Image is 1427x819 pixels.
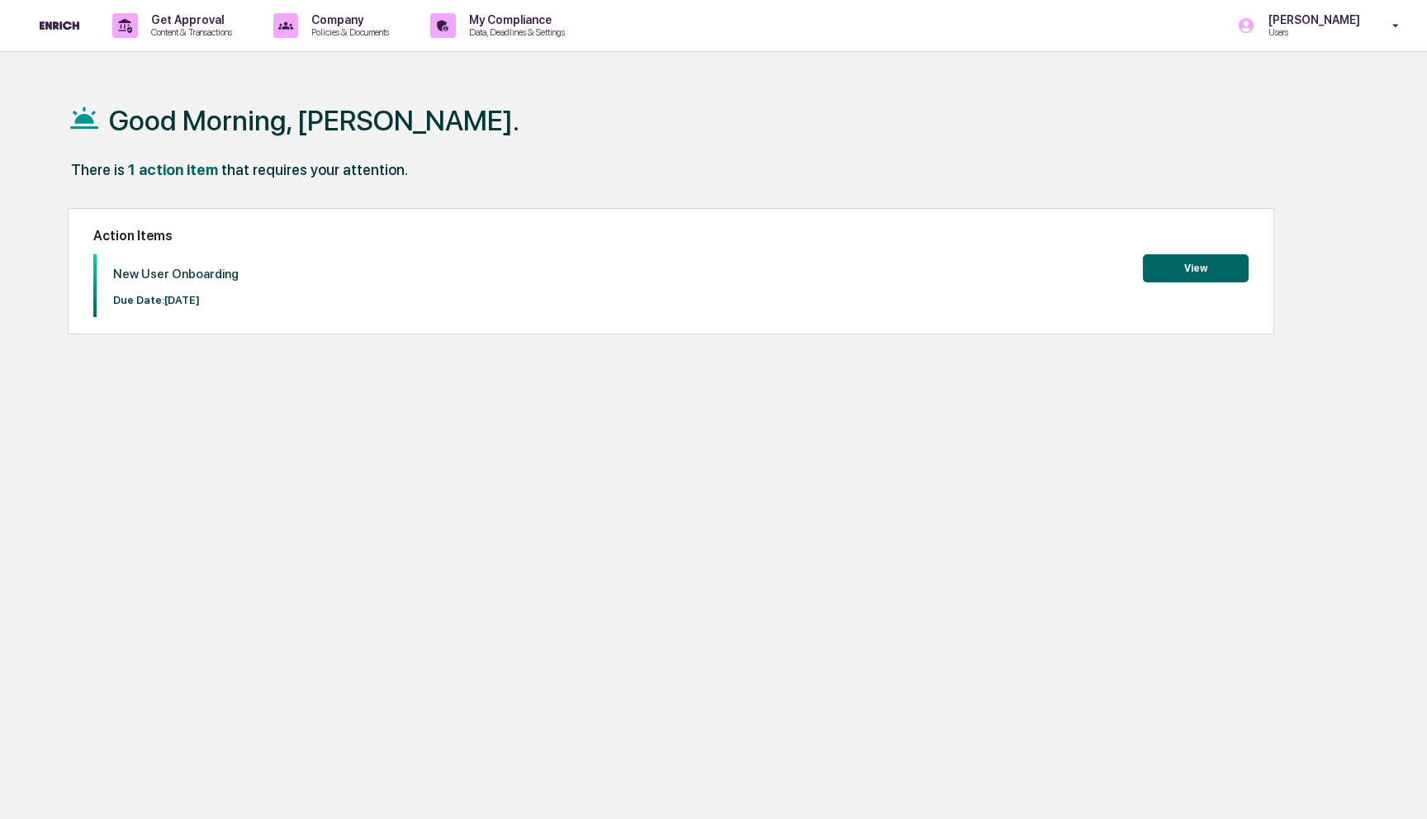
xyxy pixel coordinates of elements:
[456,26,573,38] p: Data, Deadlines & Settings
[71,161,125,178] div: There is
[138,13,240,26] p: Get Approval
[128,161,218,178] div: 1 action item
[1143,259,1249,275] a: View
[109,104,519,137] h1: Good Morning, [PERSON_NAME].
[298,26,397,38] p: Policies & Documents
[221,161,408,178] div: that requires your attention.
[1255,26,1368,38] p: Users
[40,21,79,31] img: logo
[138,26,240,38] p: Content & Transactions
[1143,254,1249,282] button: View
[113,294,239,306] p: Due Date: [DATE]
[113,267,239,282] p: New User Onboarding
[93,228,1249,244] h2: Action Items
[456,13,573,26] p: My Compliance
[1255,13,1368,26] p: [PERSON_NAME]
[298,13,397,26] p: Company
